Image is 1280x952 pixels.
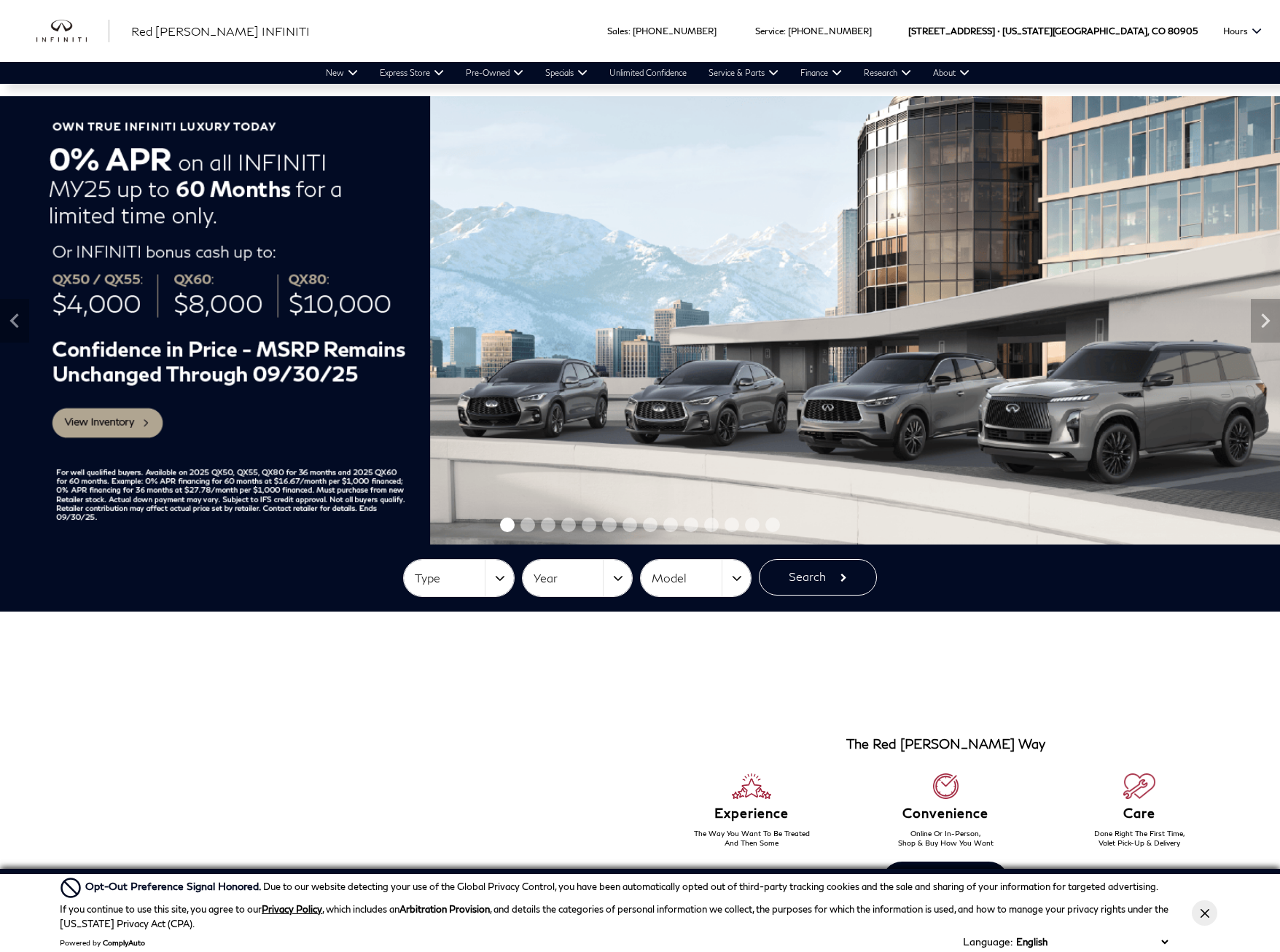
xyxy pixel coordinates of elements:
span: Go to slide 8 [643,518,657,532]
a: Specials [534,62,598,84]
span: Go to slide 5 [582,518,596,532]
span: Sales [607,26,628,36]
span: Type [415,566,485,590]
div: Due to our website detecting your use of the Global Privacy Control, you have been automatically ... [85,878,1158,894]
div: Language: [963,937,1012,947]
span: Year [534,566,604,590]
span: Go to slide 1 [500,518,515,532]
a: Learn More [882,862,1009,902]
span: Go to slide 13 [745,518,760,532]
a: Privacy Policy [262,903,322,915]
button: Type [404,560,514,596]
button: Year [523,560,633,596]
a: infiniti [36,20,109,43]
select: Language Select [1012,935,1171,949]
h6: Care [1042,806,1236,821]
span: Go to slide 4 [561,518,576,532]
a: Service & Parts [698,62,789,84]
strong: Arbitration Provision [399,903,490,915]
h3: The Red [PERSON_NAME] Way [846,737,1045,752]
a: ComplyAuto [103,938,145,947]
span: Go to slide 3 [541,518,555,532]
p: If you continue to use this site, you agree to our , which includes an , and details the categori... [60,903,1168,929]
span: Go to slide 6 [602,518,617,532]
h6: Convenience [848,806,1042,821]
a: [PHONE_NUMBER] [788,26,872,36]
h6: Experience [655,806,848,821]
span: Opt-Out Preference Signal Honored . [85,880,263,892]
span: Online Or In-Person, Shop & Buy How You Want [898,829,994,847]
span: Model [652,566,722,590]
span: Go to slide 7 [623,518,637,532]
a: [STREET_ADDRESS] • [US_STATE][GEOGRAPHIC_DATA], CO 80905 [908,26,1198,36]
a: New [315,62,369,84]
span: The Way You Want To Be Treated And Then Some [694,829,810,847]
span: Go to slide 14 [765,518,780,532]
span: Done Right The First Time, Valet Pick-Up & Delivery [1094,829,1185,847]
span: Go to slide 11 [704,518,719,532]
span: Red [PERSON_NAME] INFINITI [131,24,310,38]
span: Go to slide 9 [663,518,678,532]
a: Finance [789,62,853,84]
a: Research [853,62,922,84]
span: : [784,26,786,36]
button: Model [641,560,751,596]
a: Red [PERSON_NAME] INFINITI [131,23,310,40]
button: Search [759,559,877,596]
span: Go to slide 12 [725,518,739,532]
a: Unlimited Confidence [598,62,698,84]
span: Service [755,26,784,36]
span: Go to slide 10 [684,518,698,532]
div: Next [1251,299,1280,343]
img: INFINITI [36,20,109,43]
a: Express Store [369,62,455,84]
a: About [922,62,980,84]
a: Pre-Owned [455,62,534,84]
a: [PHONE_NUMBER] [633,26,717,36]
span: Go to slide 2 [520,518,535,532]
nav: Main Navigation [315,62,980,84]
div: Powered by [60,938,145,947]
span: : [628,26,631,36]
button: Close Button [1192,900,1217,926]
